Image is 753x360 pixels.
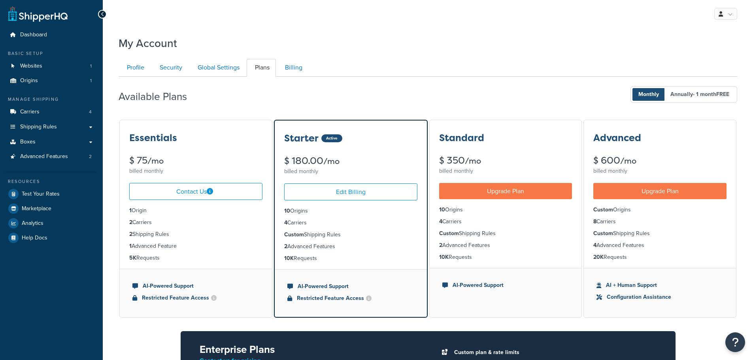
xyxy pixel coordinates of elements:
div: Basic Setup [6,50,97,57]
a: Global Settings [189,59,246,77]
strong: 1 [129,242,132,250]
div: billed monthly [284,166,417,177]
li: Requests [439,253,572,262]
strong: 20K [593,253,604,261]
div: Active [321,134,342,142]
li: AI-Powered Support [132,282,259,290]
li: Restricted Feature Access [132,294,259,302]
a: ShipperHQ Home [8,6,68,22]
div: billed monthly [593,166,727,177]
div: Manage Shipping [6,96,97,103]
strong: 2 [284,242,287,251]
li: Carriers [593,217,727,226]
a: Contact Us [129,183,262,200]
li: Carriers [439,217,572,226]
strong: 5K [129,254,136,262]
li: Advanced Features [284,242,417,251]
li: Shipping Rules [593,229,727,238]
small: /mo [147,155,164,166]
li: Advanced Feature [129,242,262,251]
li: Requests [129,254,262,262]
li: Configuration Assistance [596,293,723,302]
h3: Essentials [129,133,177,143]
li: Websites [6,59,97,74]
small: /mo [323,156,340,167]
span: Origins [20,77,38,84]
span: - 1 month [693,90,729,98]
a: Profile [119,59,151,77]
strong: 4 [593,241,596,249]
li: AI + Human Support [596,281,723,290]
a: Shipping Rules [6,120,97,134]
strong: 1 [129,206,132,215]
h2: Enterprise Plans [200,344,415,355]
li: Carriers [129,218,262,227]
a: Help Docs [6,231,97,245]
strong: 2 [439,241,442,249]
li: Requests [284,254,417,263]
a: Carriers 4 [6,105,97,119]
li: AI-Powered Support [442,281,569,290]
strong: 4 [439,217,442,226]
div: Resources [6,178,97,185]
span: 2 [89,153,92,160]
li: Advanced Features [6,149,97,164]
strong: 8 [593,217,596,226]
a: Boxes [6,135,97,149]
span: Shipping Rules [20,124,57,130]
a: Plans [247,59,276,77]
div: billed monthly [129,166,262,177]
a: Dashboard [6,28,97,42]
a: Marketplace [6,202,97,216]
span: 4 [89,109,92,115]
a: Security [151,59,189,77]
b: FREE [716,90,729,98]
a: Websites 1 [6,59,97,74]
strong: 10 [439,205,445,214]
button: Open Resource Center [725,332,745,352]
li: Origins [6,74,97,88]
li: Origins [439,205,572,214]
span: Dashboard [20,32,47,38]
a: Origins 1 [6,74,97,88]
a: Test Your Rates [6,187,97,201]
span: Annually [664,88,735,101]
a: Upgrade Plan [593,183,727,199]
a: Upgrade Plan [439,183,572,199]
div: $ 75 [129,156,262,166]
strong: Custom [284,230,304,239]
h3: Starter [284,133,319,143]
li: Origins [284,207,417,215]
div: $ 600 [593,156,727,166]
li: Origins [593,205,727,214]
span: 1 [90,77,92,84]
span: Help Docs [22,235,47,241]
span: Analytics [22,220,43,227]
div: $ 350 [439,156,572,166]
li: Shipping Rules [129,230,262,239]
small: /mo [465,155,481,166]
li: AI-Powered Support [287,282,414,291]
span: Websites [20,63,42,70]
span: Marketplace [22,205,51,212]
li: Shipping Rules [284,230,417,239]
li: Restricted Feature Access [287,294,414,303]
li: Advanced Features [593,241,727,250]
li: Requests [593,253,727,262]
li: Origin [129,206,262,215]
strong: Custom [593,229,613,237]
button: Monthly Annually- 1 monthFREE [630,86,737,103]
strong: 2 [129,230,132,238]
strong: 10K [284,254,294,262]
strong: 2 [129,218,132,226]
span: Advanced Features [20,153,68,160]
strong: Custom [439,229,459,237]
li: Carriers [284,219,417,227]
span: 1 [90,63,92,70]
strong: 10K [439,253,449,261]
